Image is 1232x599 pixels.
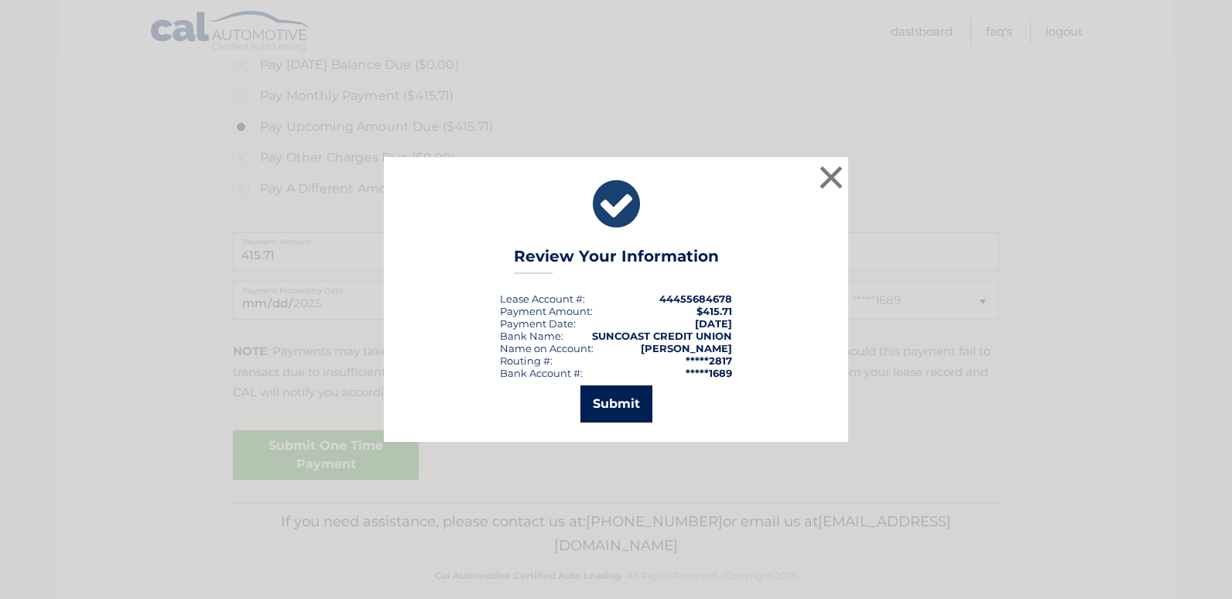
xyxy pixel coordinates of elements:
[500,330,563,342] div: Bank Name:
[500,354,553,367] div: Routing #:
[500,293,585,305] div: Lease Account #:
[592,330,732,342] strong: SUNCOAST CREDIT UNION
[816,162,847,193] button: ×
[659,293,732,305] strong: 44455684678
[500,342,594,354] div: Name on Account:
[500,317,576,330] div: :
[514,247,719,274] h3: Review Your Information
[696,305,732,317] span: $415.71
[580,385,652,423] button: Submit
[500,305,593,317] div: Payment Amount:
[695,317,732,330] span: [DATE]
[500,367,583,379] div: Bank Account #:
[641,342,732,354] strong: [PERSON_NAME]
[500,317,573,330] span: Payment Date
